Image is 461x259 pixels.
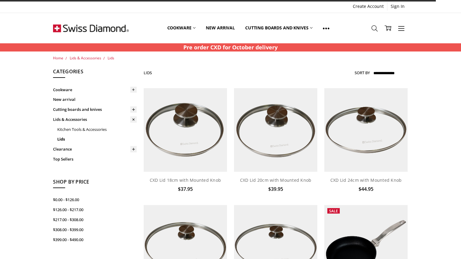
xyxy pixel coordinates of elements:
span: Sale [329,208,338,214]
a: New arrival [53,95,137,105]
a: Lids & Accessories [70,55,101,61]
a: Sign In [387,2,408,11]
a: Cutting boards and knives [53,105,137,115]
a: Cutting boards and knives [240,15,318,42]
a: $0.00 - $126.00 [53,195,137,205]
span: $37.95 [178,186,193,192]
a: Kitchen Tools & Accessories [57,125,137,134]
a: Lids & Accessories [53,115,137,125]
a: CXD Lid 18cm with Mounted Knob [150,177,221,183]
a: CXD Lid 24cm with Mounted Knob [330,177,402,183]
img: Free Shipping On Every Order [53,13,129,43]
a: New arrival [201,15,240,42]
img: CXD Lid 18cm with Mounted Knob [144,88,227,172]
img: CXD Lid 24cm with Mounted Knob [324,88,408,172]
a: $308.00 - $399.00 [53,225,137,235]
a: Clearance [53,144,137,154]
a: Home [53,55,63,61]
span: $44.95 [359,186,373,192]
a: Create Account [349,2,387,11]
a: $399.00 - $490.00 [53,235,137,245]
strong: Pre order CXD for October delivery [183,44,278,51]
a: Lids [108,55,114,61]
h1: Lids [144,70,152,75]
a: Show All [318,15,335,42]
a: Lids [57,134,137,144]
h5: Categories [53,68,137,78]
span: $39.95 [268,186,283,192]
a: $217.00 - $308.00 [53,215,137,225]
a: CXD Lid 20cm with Mounted Knob [240,177,312,183]
a: Cookware [162,15,201,42]
a: Top Sellers [53,154,137,164]
h5: Shop By Price [53,178,137,188]
img: CXD Lid 20cm with Mounted Knob [234,88,318,172]
a: Cookware [53,85,137,95]
label: Sort By [355,68,370,78]
a: $126.00 - $217.00 [53,205,137,215]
